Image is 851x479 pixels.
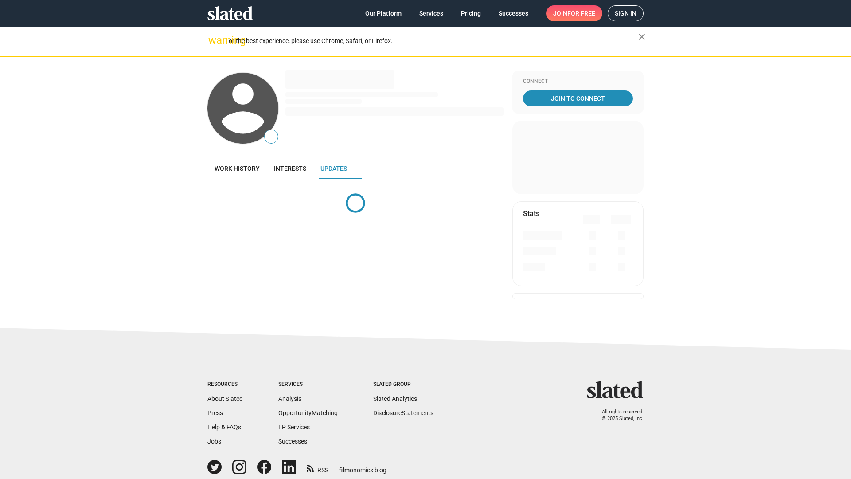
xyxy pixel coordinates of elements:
a: Pricing [454,5,488,21]
a: Our Platform [358,5,409,21]
span: Join To Connect [525,90,631,106]
a: Interests [267,158,313,179]
a: filmonomics blog [339,459,386,475]
a: Press [207,409,223,416]
a: Successes [278,438,307,445]
a: Joinfor free [546,5,602,21]
a: RSS [307,461,328,475]
span: Sign in [615,6,636,21]
a: OpportunityMatching [278,409,338,416]
a: Updates [313,158,354,179]
span: for free [567,5,595,21]
a: Jobs [207,438,221,445]
span: Pricing [461,5,481,21]
div: Services [278,381,338,388]
span: Services [419,5,443,21]
a: Services [412,5,450,21]
span: Our Platform [365,5,402,21]
mat-icon: close [636,31,647,42]
span: Interests [274,165,306,172]
span: Successes [499,5,528,21]
span: — [265,131,278,143]
a: Sign in [608,5,644,21]
div: For the best experience, please use Chrome, Safari, or Firefox. [225,35,638,47]
p: All rights reserved. © 2025 Slated, Inc. [593,409,644,422]
span: Join [553,5,595,21]
div: Connect [523,78,633,85]
a: Slated Analytics [373,395,417,402]
mat-card-title: Stats [523,209,539,218]
span: film [339,467,350,474]
span: Updates [320,165,347,172]
div: Resources [207,381,243,388]
div: Slated Group [373,381,433,388]
a: Work history [207,158,267,179]
a: About Slated [207,395,243,402]
a: DisclosureStatements [373,409,433,416]
mat-icon: warning [208,35,219,46]
a: Successes [492,5,535,21]
a: Join To Connect [523,90,633,106]
span: Work history [215,165,260,172]
a: Help & FAQs [207,424,241,431]
a: Analysis [278,395,301,402]
a: EP Services [278,424,310,431]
